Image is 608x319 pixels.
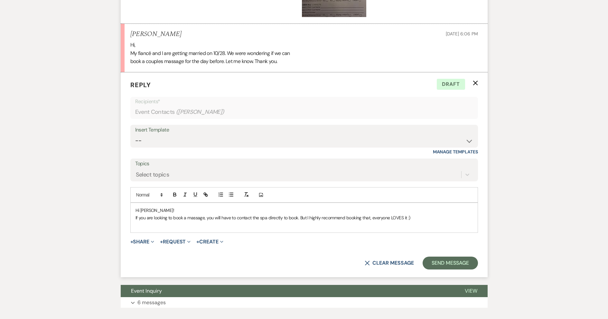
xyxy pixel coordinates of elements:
[437,79,465,90] span: Draft
[465,287,477,294] span: View
[136,207,473,214] p: Hi [PERSON_NAME]!
[196,239,223,244] button: Create
[130,81,151,89] span: Reply
[121,297,488,308] button: 6 messages
[196,239,199,244] span: +
[160,239,163,244] span: +
[176,108,224,116] span: ( [PERSON_NAME] )
[135,125,473,135] div: Insert Template
[135,97,473,106] p: Recipients*
[136,214,473,221] p: If you are looking to book a massage, you will have to contact the spa directly to book. But I hi...
[130,30,182,38] h5: [PERSON_NAME]
[121,285,454,297] button: Event Inquiry
[446,31,478,37] span: [DATE] 6:06 PM
[130,41,478,66] div: Hi, My fiancé and I are getting married on 10/28. We were wondering if we can book a couples mass...
[135,106,473,118] div: Event Contacts
[454,285,488,297] button: View
[365,260,414,266] button: Clear message
[160,239,191,244] button: Request
[130,239,133,244] span: +
[130,239,154,244] button: Share
[137,298,166,307] p: 6 messages
[423,257,478,269] button: Send Message
[135,159,473,169] label: Topics
[136,170,169,179] div: Select topics
[131,287,162,294] span: Event Inquiry
[433,149,478,155] a: Manage Templates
